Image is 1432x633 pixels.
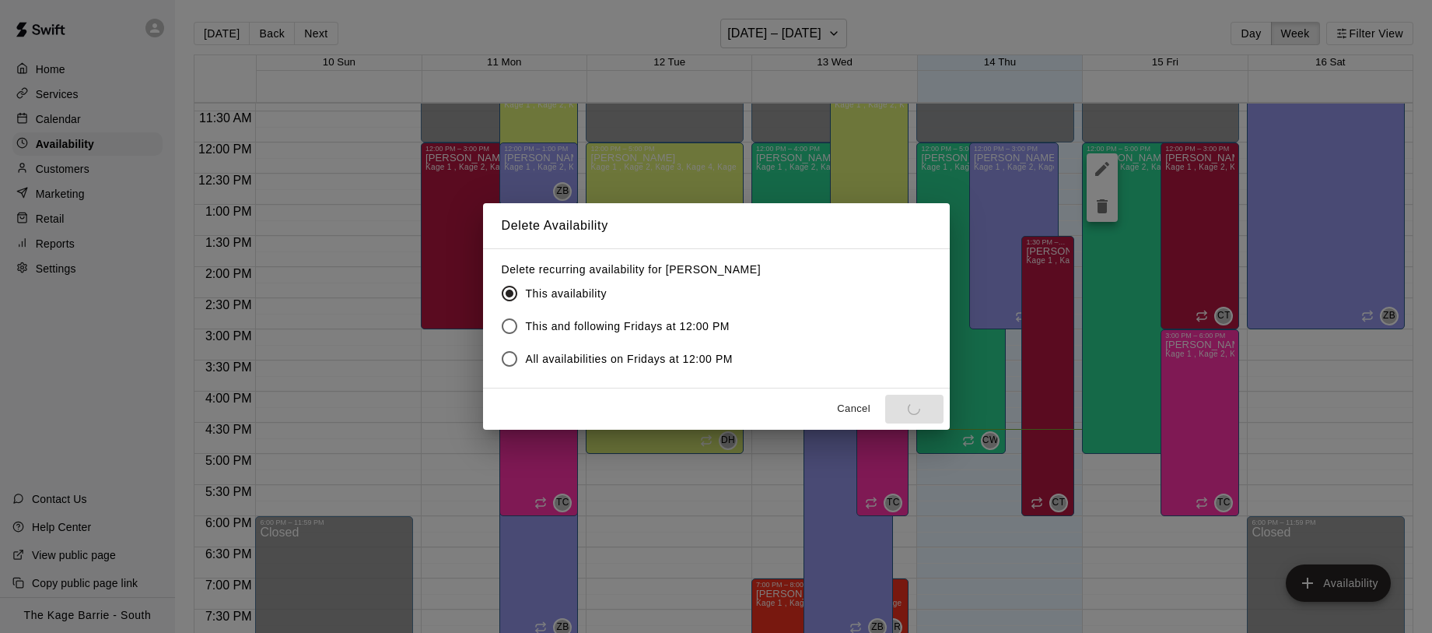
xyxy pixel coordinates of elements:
button: Cancel [829,397,879,421]
span: This availability [526,286,607,302]
label: Delete recurring availability for [PERSON_NAME] [502,262,762,277]
span: All availabilities on Fridays at 12:00 PM [526,351,734,367]
span: This and following Fridays at 12:00 PM [526,318,730,335]
h2: Delete Availability [483,203,950,248]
